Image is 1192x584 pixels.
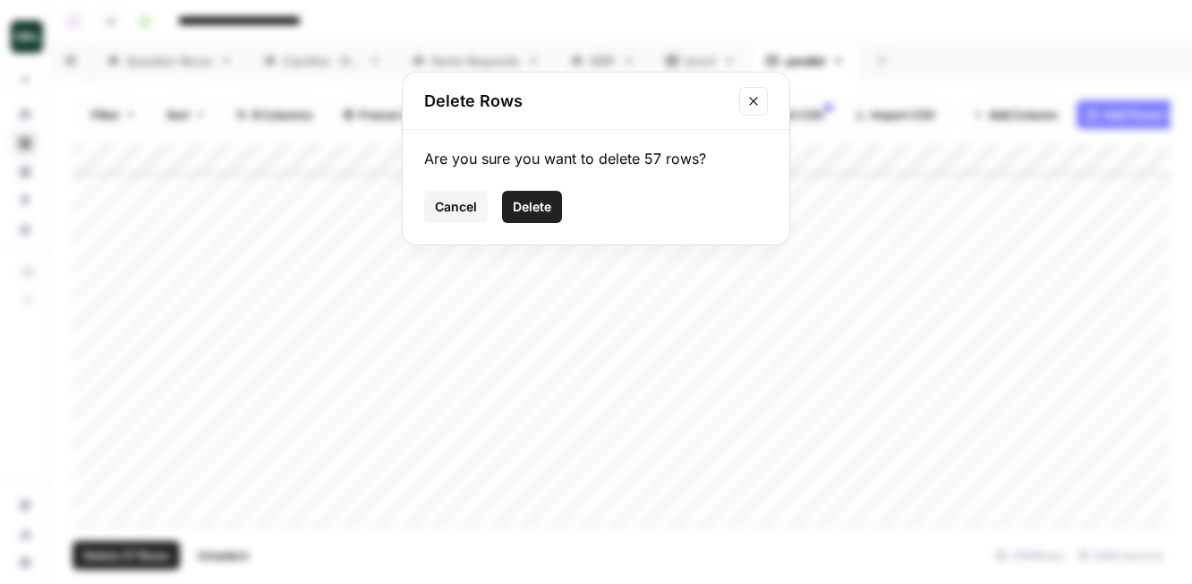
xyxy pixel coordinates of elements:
[435,198,477,216] span: Cancel
[513,198,551,216] span: Delete
[424,191,488,223] button: Cancel
[502,191,562,223] button: Delete
[424,148,768,169] div: Are you sure you want to delete 57 rows?
[739,87,768,116] button: Close modal
[424,89,728,114] h2: Delete Rows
